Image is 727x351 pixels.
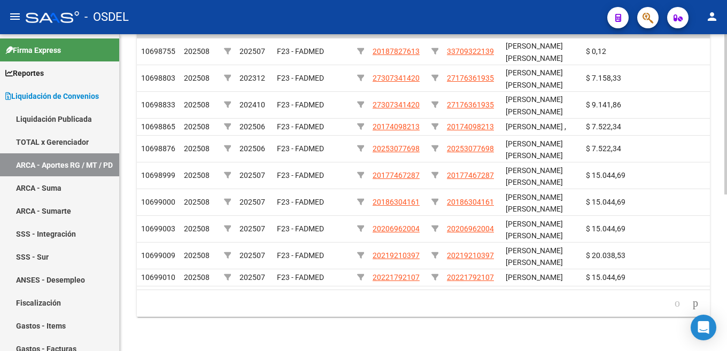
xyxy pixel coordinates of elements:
span: 20219210397 [447,251,494,260]
span: 27307341420 [373,74,420,82]
span: 20219210397 [373,251,420,260]
span: F23 - FADMED [277,273,324,282]
span: 10698865 [141,122,175,131]
span: 27307341420 [373,100,420,109]
span: 10698803 [141,74,175,82]
span: 202508 [184,122,210,131]
span: 202508 [184,47,210,56]
span: 10699000 [141,198,175,206]
span: 20177467287 [447,171,494,180]
span: F23 - FADMED [277,122,324,131]
span: 20221792107 [373,273,420,282]
span: [PERSON_NAME] [506,273,563,282]
span: $ 15.044,69 [586,273,625,282]
span: [PERSON_NAME] [PERSON_NAME] [506,42,563,63]
div: Open Intercom Messenger [691,315,716,340]
span: [PERSON_NAME] [PERSON_NAME] [506,193,563,214]
span: 10698876 [141,144,175,153]
span: 27176361935 [447,74,494,82]
span: [PERSON_NAME] [PERSON_NAME] [506,246,563,267]
span: 202506 [239,144,265,153]
span: $ 20.038,53 [586,251,625,260]
span: [PERSON_NAME] [PERSON_NAME] [506,95,563,116]
span: 10698755 [141,47,175,56]
span: $ 15.044,69 [586,198,625,206]
span: 202508 [184,198,210,206]
span: $ 15.044,69 [586,224,625,233]
span: F23 - FADMED [277,198,324,206]
span: 20177467287 [373,171,420,180]
span: F23 - FADMED [277,144,324,153]
span: [PERSON_NAME] [PERSON_NAME] [506,220,563,240]
a: go to previous page [670,298,685,309]
span: Reportes [5,67,44,79]
span: 20221792107 [447,273,494,282]
span: [PERSON_NAME] , [506,122,566,131]
span: 202508 [184,251,210,260]
span: 20253077698 [373,144,420,153]
span: 202508 [184,100,210,109]
span: 202507 [239,224,265,233]
span: F23 - FADMED [277,100,324,109]
span: Firma Express [5,44,61,56]
span: 20187827613 [373,47,420,56]
span: 202312 [239,74,265,82]
span: F23 - FADMED [277,224,324,233]
span: 10699009 [141,251,175,260]
span: 10698833 [141,100,175,109]
span: 202506 [239,122,265,131]
span: $ 7.158,33 [586,74,621,82]
span: 202508 [184,144,210,153]
span: 202410 [239,100,265,109]
span: [PERSON_NAME] [PERSON_NAME] [506,166,563,187]
span: 202508 [184,74,210,82]
span: 202508 [184,273,210,282]
span: $ 0,12 [586,47,606,56]
span: F23 - FADMED [277,251,324,260]
span: 20206962004 [373,224,420,233]
span: 202508 [184,224,210,233]
span: [PERSON_NAME] [PERSON_NAME] [506,68,563,89]
span: $ 7.522,34 [586,144,621,153]
span: 202508 [184,171,210,180]
span: 202507 [239,251,265,260]
mat-icon: person [706,10,718,23]
span: 20186304161 [373,198,420,206]
mat-icon: menu [9,10,21,23]
span: 33709322139 [447,47,494,56]
span: 10699010 [141,273,175,282]
a: go to next page [688,298,703,309]
span: 20206962004 [447,224,494,233]
span: 202507 [239,273,265,282]
span: [PERSON_NAME] [PERSON_NAME] [506,139,563,160]
span: F23 - FADMED [277,74,324,82]
span: $ 9.141,86 [586,100,621,109]
span: 27176361935 [447,100,494,109]
span: $ 15.044,69 [586,171,625,180]
span: 20174098213 [373,122,420,131]
span: 202507 [239,47,265,56]
span: $ 7.522,34 [586,122,621,131]
span: 20174098213 [447,122,494,131]
span: F23 - FADMED [277,171,324,180]
span: 202507 [239,198,265,206]
span: 10698999 [141,171,175,180]
span: 202507 [239,171,265,180]
span: Liquidación de Convenios [5,90,99,102]
span: 10699003 [141,224,175,233]
span: 20186304161 [447,198,494,206]
span: - OSDEL [84,5,129,29]
span: 20253077698 [447,144,494,153]
span: F23 - FADMED [277,47,324,56]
